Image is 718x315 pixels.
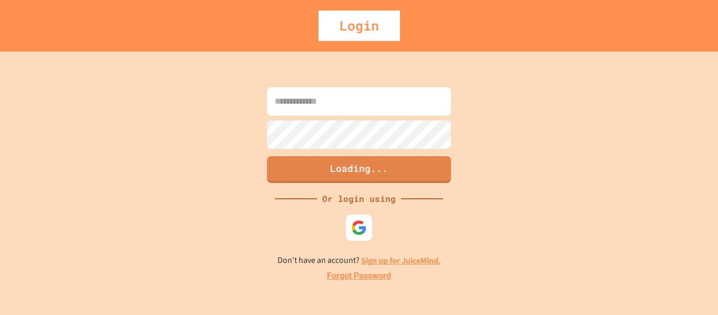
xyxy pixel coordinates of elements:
[267,156,451,183] button: Loading...
[351,220,367,236] img: google-icon.svg
[674,273,707,304] iframe: chat widget
[631,227,707,272] iframe: chat widget
[317,192,401,205] div: Or login using
[278,254,441,267] p: Don't have an account?
[361,255,441,266] a: Sign up for JuiceMind.
[319,11,400,41] div: Login
[327,270,391,282] a: Forgot Password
